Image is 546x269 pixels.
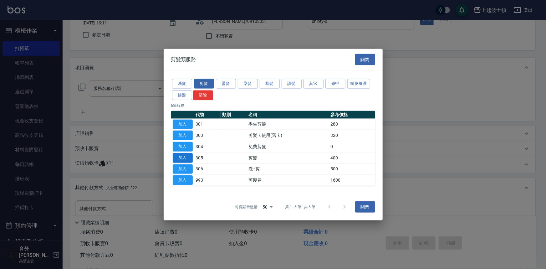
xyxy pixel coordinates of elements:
[193,90,213,100] button: 清除
[355,201,375,213] button: 關閉
[173,164,193,174] button: 加入
[194,79,214,89] button: 剪髮
[194,141,221,152] td: 304
[221,111,247,119] th: 類別
[247,174,329,186] td: 剪髮券
[238,79,258,89] button: 染髮
[325,79,345,89] button: 修甲
[194,130,221,141] td: 303
[247,141,329,152] td: 免費剪髮
[347,79,370,89] button: 頭皮養護
[194,111,221,119] th: 代號
[247,163,329,175] td: 洗+剪
[173,131,193,140] button: 加入
[260,199,275,215] div: 50
[235,204,258,210] p: 每頁顯示數量
[355,54,375,65] button: 關閉
[247,130,329,141] td: 剪髮卡使用(舊卡)
[329,163,375,175] td: 500
[260,79,280,89] button: 梳髮
[329,130,375,141] td: 320
[171,102,375,108] p: 6 筆服務
[173,119,193,129] button: 加入
[194,152,221,163] td: 305
[329,141,375,152] td: 0
[172,90,192,100] button: 接髮
[173,175,193,185] button: 加入
[194,163,221,175] td: 306
[194,119,221,130] td: 301
[171,56,196,62] span: 剪髮類服務
[329,119,375,130] td: 280
[216,79,236,89] button: 燙髮
[194,174,221,186] td: 993
[173,153,193,163] button: 加入
[282,79,302,89] button: 護髮
[329,174,375,186] td: 1600
[304,79,324,89] button: 其它
[247,111,329,119] th: 名稱
[247,152,329,163] td: 剪髮
[247,119,329,130] td: 學生剪髮
[172,79,192,89] button: 洗髮
[329,111,375,119] th: 參考價格
[173,142,193,152] button: 加入
[329,152,375,163] td: 400
[285,204,315,210] p: 第 1–6 筆 共 6 筆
